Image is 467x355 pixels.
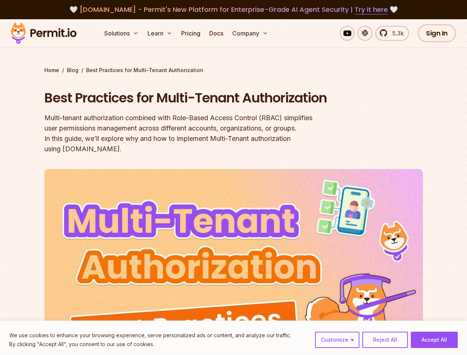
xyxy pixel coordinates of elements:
[79,5,388,14] span: [DOMAIN_NAME] - Permit's New Platform for Enterprise-Grade AI Agent Security |
[44,113,328,154] div: Multi-tenant authorization combined with Role-Based Access Control (RBAC) simplifies user permiss...
[44,67,423,74] div: / /
[206,26,226,41] a: Docs
[18,4,449,15] div: 🤍 🤍
[315,332,359,348] button: Customize
[411,332,458,348] button: Accept All
[7,21,80,46] img: Permit logo
[9,340,291,349] p: By clicking "Accept All", you consent to our use of cookies.
[67,67,78,74] a: Blog
[145,26,175,41] button: Learn
[362,332,408,348] button: Reject All
[44,89,328,107] h1: Best Practices for Multi-Tenant Authorization
[229,26,271,41] button: Company
[101,26,142,41] button: Solutions
[388,29,404,38] span: 5.3k
[44,67,59,74] a: Home
[375,26,409,41] a: 5.3k
[9,331,291,340] p: We use cookies to enhance your browsing experience, serve personalized ads or content, and analyz...
[355,5,388,14] a: Try it here
[418,24,456,42] a: Sign In
[178,26,203,41] a: Pricing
